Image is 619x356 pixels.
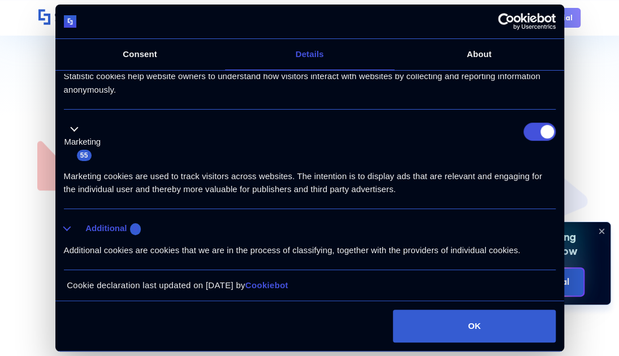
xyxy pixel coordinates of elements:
a: Consent [55,39,225,70]
span: 8 [130,223,141,235]
span: 55 [77,150,92,161]
a: Details [225,39,395,70]
a: About [395,39,564,70]
a: Cookiebot [245,280,288,290]
a: Home [38,9,131,26]
img: logo [64,15,77,28]
button: Marketing (55) [64,123,108,162]
div: Statistic cookies help website owners to understand how visitors interact with websites by collec... [64,61,556,97]
div: Cookie declaration last updated on [DATE] by [58,279,561,301]
button: Additional (8) [64,222,148,236]
span: Additional cookies are cookies that we are in the process of classifying, together with the provi... [64,245,521,255]
label: Marketing [64,136,101,149]
span: Marketing cookies are used to track visitors across websites. The intention is to display ads tha... [64,171,542,194]
a: Usercentrics Cookiebot - opens in a new window [457,13,556,30]
button: OK [393,310,555,342]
